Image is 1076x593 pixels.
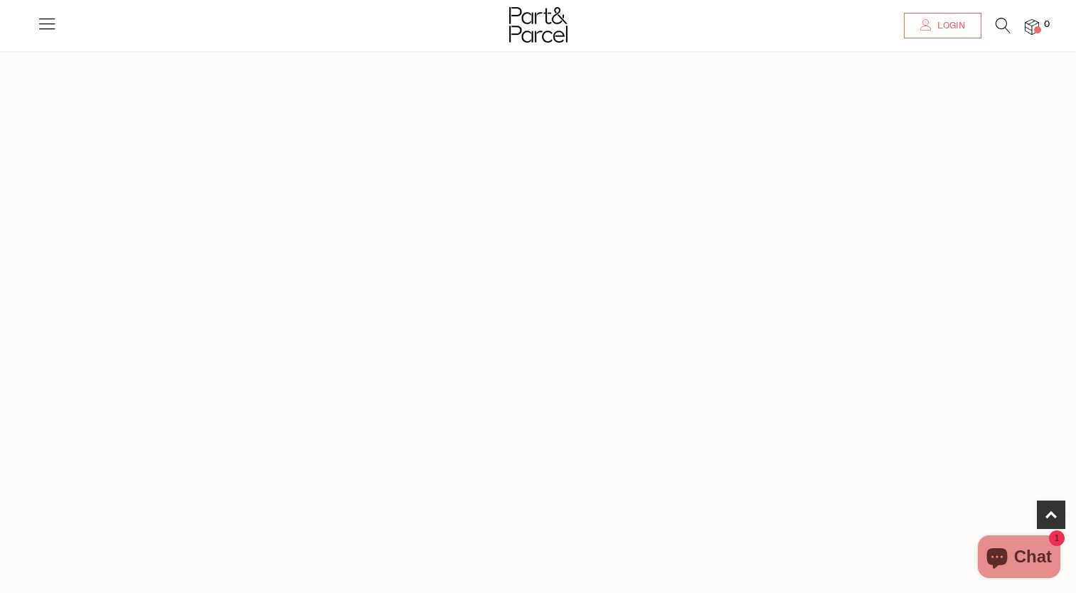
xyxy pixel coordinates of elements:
[904,13,981,38] a: Login
[974,535,1065,582] inbox-online-store-chat: Shopify online store chat
[1025,19,1039,34] a: 0
[934,20,965,32] span: Login
[509,7,568,43] img: Part&Parcel
[1040,18,1053,31] span: 0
